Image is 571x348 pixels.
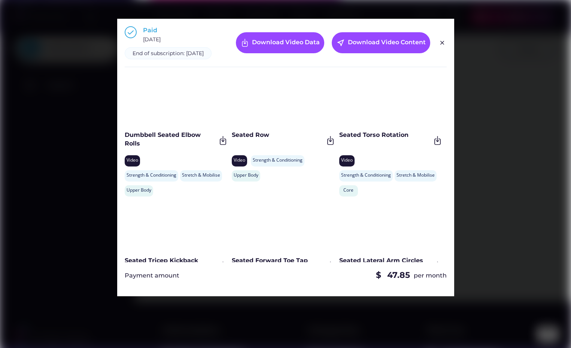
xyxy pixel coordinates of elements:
div: Seated Torso Rotation [339,131,431,139]
iframe: Women's_Hormonal_Health_and_Nutrition_Part_1_-_The_Menstruation_Phase_by_Renata [339,75,443,125]
div: Video [127,157,138,163]
div: Upper Body [127,187,151,193]
div: Core [341,187,356,193]
img: Frame.svg [218,261,228,271]
div: Strength & Conditioning [341,172,391,178]
div: Video [234,157,245,163]
div: [DATE] [143,36,161,43]
img: Group%201000002397.svg [125,26,137,38]
img: Frame.svg [432,261,443,271]
div: Download Video Content [348,38,426,47]
div: Stretch & Mobilise [182,172,220,178]
div: Seated Lateral Arm Circles [339,256,431,265]
div: 47.85 [387,270,410,281]
div: Dumbbell Seated Elbow Rolls [125,131,216,148]
div: $ [376,270,383,281]
img: Frame.svg [325,135,335,145]
iframe: chat widget [540,318,564,340]
img: Frame.svg [432,135,443,145]
div: Download Video Data [252,38,320,47]
img: Frame.svg [325,261,335,271]
img: Frame.svg [218,135,228,145]
div: Paid [143,26,157,34]
iframe: Women's_Hormonal_Health_and_Nutrition_Part_1_-_The_Menstruation_Phase_by_Renata [339,200,443,251]
button: near_me [336,38,345,47]
div: Stretch & Mobilise [397,172,435,178]
div: Strength & Conditioning [253,157,303,163]
div: Seated Tricep Kickback [125,256,216,265]
div: Seated Row [232,131,324,139]
iframe: Women's_Hormonal_Health_and_Nutrition_Part_1_-_The_Menstruation_Phase_by_Renata [125,75,228,125]
img: Group%201000002326.svg [438,38,447,47]
div: per month [414,271,447,280]
div: Payment amount [125,271,179,280]
div: End of subscription: [DATE] [133,50,204,57]
div: Seated Forward Toe Tap [232,256,324,265]
div: Video [341,157,353,163]
div: Upper Body [234,172,258,178]
iframe: Women's_Hormonal_Health_and_Nutrition_Part_1_-_The_Menstruation_Phase_by_Renata [232,200,335,251]
iframe: Women's_Hormonal_Health_and_Nutrition_Part_1_-_The_Menstruation_Phase_by_Renata [232,75,335,125]
div: Strength & Conditioning [127,172,176,178]
iframe: Women's_Hormonal_Health_and_Nutrition_Part_1_-_The_Menstruation_Phase_by_Renata [125,200,228,251]
img: Frame%20%287%29.svg [240,38,249,47]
